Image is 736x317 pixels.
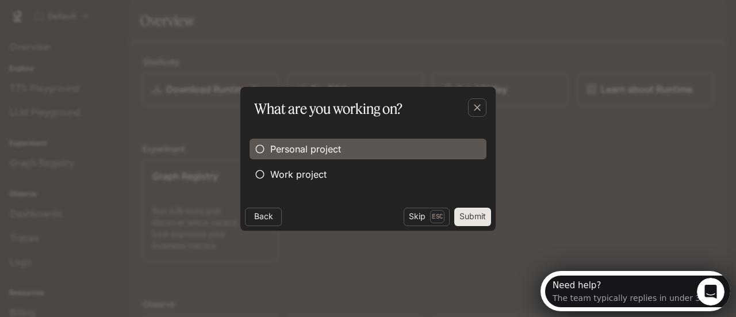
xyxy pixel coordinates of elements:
span: Personal project [270,142,341,156]
button: Back [245,208,282,226]
iframe: Intercom live chat discovery launcher [540,271,730,311]
iframe: Intercom live chat [697,278,724,305]
button: SkipEsc [404,208,450,226]
div: Open Intercom Messenger [5,5,199,36]
p: Esc [430,210,444,223]
div: The team typically replies in under 3h [12,19,165,31]
span: Work project [270,167,327,181]
button: Submit [454,208,491,226]
p: What are you working on? [254,98,402,119]
div: Need help? [12,10,165,19]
